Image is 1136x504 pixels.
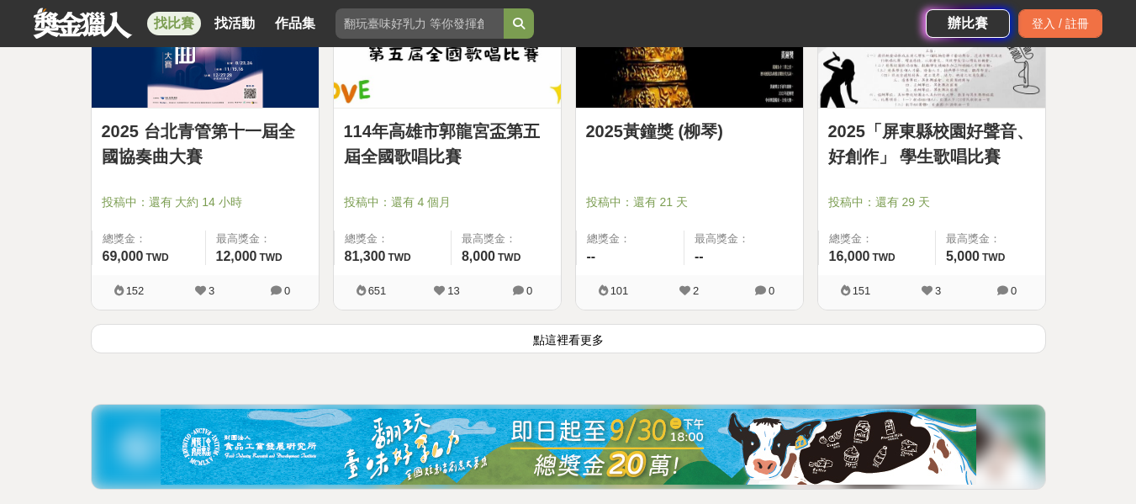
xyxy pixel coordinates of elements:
[498,252,520,263] span: TWD
[982,252,1005,263] span: TWD
[462,249,495,263] span: 8,000
[526,284,532,297] span: 0
[1018,9,1102,38] div: 登入 / 註冊
[1011,284,1017,297] span: 0
[462,231,551,247] span: 最高獎金：
[345,249,386,263] span: 81,300
[926,9,1010,38] a: 辦比賽
[587,231,674,247] span: 總獎金：
[586,119,793,144] a: 2025黃鐘獎 (柳琴)
[872,252,895,263] span: TWD
[828,194,1035,211] span: 投稿中：還有 29 天
[610,284,629,297] span: 101
[695,231,793,247] span: 最高獎金：
[828,119,1035,169] a: 2025「屏東縣校園好聲音、好創作」 學生歌唱比賽
[145,252,168,263] span: TWD
[147,12,201,35] a: 找比賽
[103,231,195,247] span: 總獎金：
[769,284,774,297] span: 0
[853,284,871,297] span: 151
[946,249,980,263] span: 5,000
[268,12,322,35] a: 作品集
[695,249,704,263] span: --
[161,409,976,485] img: 11b6bcb1-164f-4f8f-8046-8740238e410a.jpg
[216,249,257,263] span: 12,000
[102,194,309,211] span: 投稿中：還有 大約 14 小時
[693,284,699,297] span: 2
[336,8,504,39] input: 翻玩臺味好乳力 等你發揮創意！
[447,284,459,297] span: 13
[344,119,551,169] a: 114年高雄市郭龍宮盃第五屆全國歌唱比賽
[91,324,1046,353] button: 點這裡看更多
[209,284,214,297] span: 3
[259,252,282,263] span: TWD
[216,231,309,247] span: 最高獎金：
[829,249,870,263] span: 16,000
[103,249,144,263] span: 69,000
[208,12,262,35] a: 找活動
[829,231,925,247] span: 總獎金：
[946,231,1035,247] span: 最高獎金：
[586,194,793,211] span: 投稿中：還有 21 天
[102,119,309,169] a: 2025 台北青管第十一屆全國協奏曲大賽
[935,284,941,297] span: 3
[126,284,145,297] span: 152
[388,252,410,263] span: TWD
[344,194,551,211] span: 投稿中：還有 4 個月
[587,249,596,263] span: --
[345,231,441,247] span: 總獎金：
[284,284,290,297] span: 0
[368,284,387,297] span: 651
